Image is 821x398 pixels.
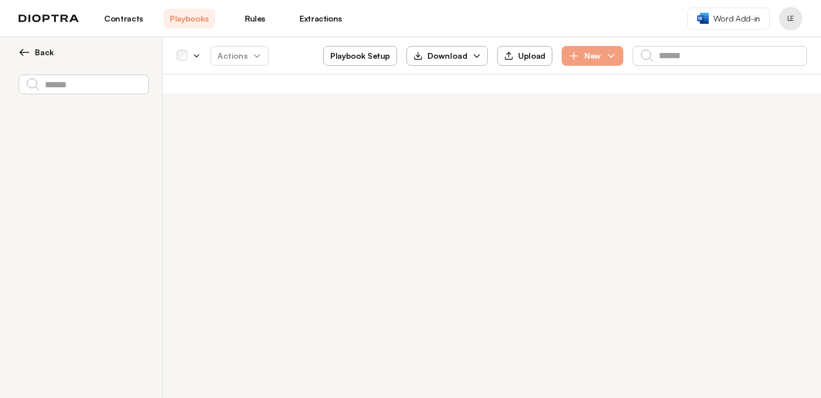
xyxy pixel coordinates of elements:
[295,9,347,29] a: Extractions
[504,51,545,61] div: Upload
[497,46,552,66] button: Upload
[713,13,760,24] span: Word Add-in
[163,9,215,29] a: Playbooks
[697,13,709,24] img: word
[779,7,802,30] button: Profile menu
[98,9,149,29] a: Contracts
[323,46,397,66] button: Playbook Setup
[177,51,187,61] div: Select all
[210,46,269,66] button: Actions
[562,46,623,66] button: New
[208,45,271,66] span: Actions
[406,46,488,66] button: Download
[35,47,54,58] span: Back
[19,47,30,58] img: left arrow
[687,8,770,30] a: Word Add-in
[413,50,467,62] div: Download
[19,15,79,23] img: logo
[19,47,148,58] button: Back
[229,9,281,29] a: Rules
